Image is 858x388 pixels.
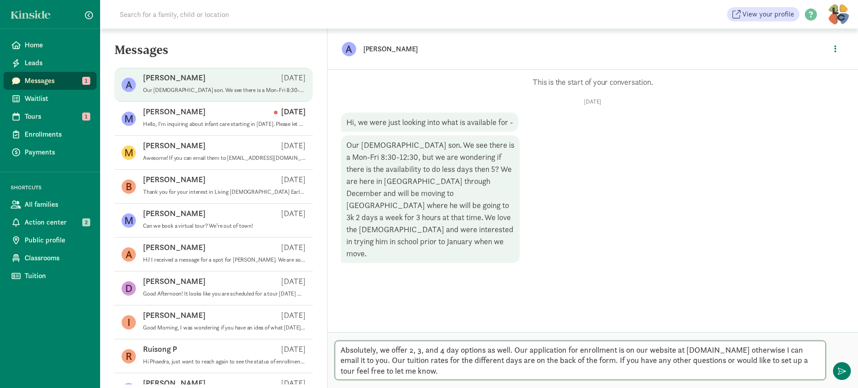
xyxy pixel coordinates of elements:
[4,231,97,249] a: Public profile
[143,208,206,219] p: [PERSON_NAME]
[143,358,306,365] p: Hi Phaedra, just want to reach again to see the status of enrollment. Have you gone through the w...
[274,106,306,117] p: [DATE]
[143,222,306,229] p: Can we book a virtual tour? We’re out of town!
[281,242,306,253] p: [DATE]
[143,256,306,263] p: Hi! I received a message for a spot for [PERSON_NAME]. We are so thrilled! We see that the spot g...
[342,42,356,56] figure: A
[281,140,306,151] p: [DATE]
[143,324,306,331] p: Good Morning, I was wondering if you have an idea of what [DATE] is looking like or when you will...
[122,281,136,296] figure: D
[143,106,206,117] p: [PERSON_NAME]
[143,154,306,162] p: Awesome! If you can email them to [EMAIL_ADDRESS][DOMAIN_NAME], that would be great. I'll set you...
[143,121,306,128] p: Hello, I'm inquiring about infant care starting in [DATE]. Please let me know if you'd have avail...
[281,276,306,287] p: [DATE]
[25,58,89,68] span: Leads
[363,43,645,55] p: [PERSON_NAME]
[143,188,306,196] p: Thank you for your interest in Living [DEMOGRAPHIC_DATA] Early Learning Center. I just wanted to ...
[281,344,306,355] p: [DATE]
[122,213,136,228] figure: M
[341,135,520,263] div: Our [DEMOGRAPHIC_DATA] son. We see there is a Mon-Fri 8:30-12:30, but we are wondering if there i...
[100,43,327,64] h5: Messages
[82,113,90,121] span: 1
[281,208,306,219] p: [DATE]
[25,271,89,281] span: Tuition
[143,242,206,253] p: [PERSON_NAME]
[281,72,306,83] p: [DATE]
[727,7,799,21] a: View your profile
[25,129,89,140] span: Enrollments
[143,344,177,355] p: Ruisong P
[122,315,136,330] figure: I
[122,146,136,160] figure: M
[143,87,306,94] p: Our [DEMOGRAPHIC_DATA] son. We see there is a Mon-Fri 8:30-12:30, but we are wondering if there i...
[4,90,97,108] a: Waitlist
[25,111,89,122] span: Tours
[281,310,306,321] p: [DATE]
[122,349,136,363] figure: R
[742,9,794,20] span: View your profile
[4,54,97,72] a: Leads
[122,179,136,194] figure: B
[25,199,89,210] span: All families
[4,196,97,213] a: All families
[281,174,306,185] p: [DATE]
[143,276,206,287] p: [PERSON_NAME]
[122,112,136,126] figure: M
[143,174,206,185] p: [PERSON_NAME]
[122,247,136,262] figure: A
[341,98,845,105] p: [DATE]
[4,267,97,285] a: Tuition
[4,108,97,125] a: Tours 1
[82,77,90,85] span: 1
[82,218,90,226] span: 2
[4,143,97,161] a: Payments
[143,140,206,151] p: [PERSON_NAME]
[25,235,89,246] span: Public profile
[341,77,845,88] p: This is the start of your conversation.
[25,147,89,158] span: Payments
[143,310,206,321] p: [PERSON_NAME]
[4,213,97,231] a: Action center 2
[341,113,518,132] div: Hi, we were just looking into what is available for -
[4,125,97,143] a: Enrollments
[25,217,89,228] span: Action center
[143,290,306,297] p: Good Afternoon! It looks like you are scheduled for a tour [DATE] morning however we had somethin...
[4,249,97,267] a: Classrooms
[4,72,97,90] a: Messages 1
[143,72,206,83] p: [PERSON_NAME]
[25,75,89,86] span: Messages
[25,253,89,263] span: Classrooms
[25,93,89,104] span: Waitlist
[25,40,89,50] span: Home
[122,78,136,92] figure: A
[114,5,365,23] input: Search for a family, child or location
[4,36,97,54] a: Home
